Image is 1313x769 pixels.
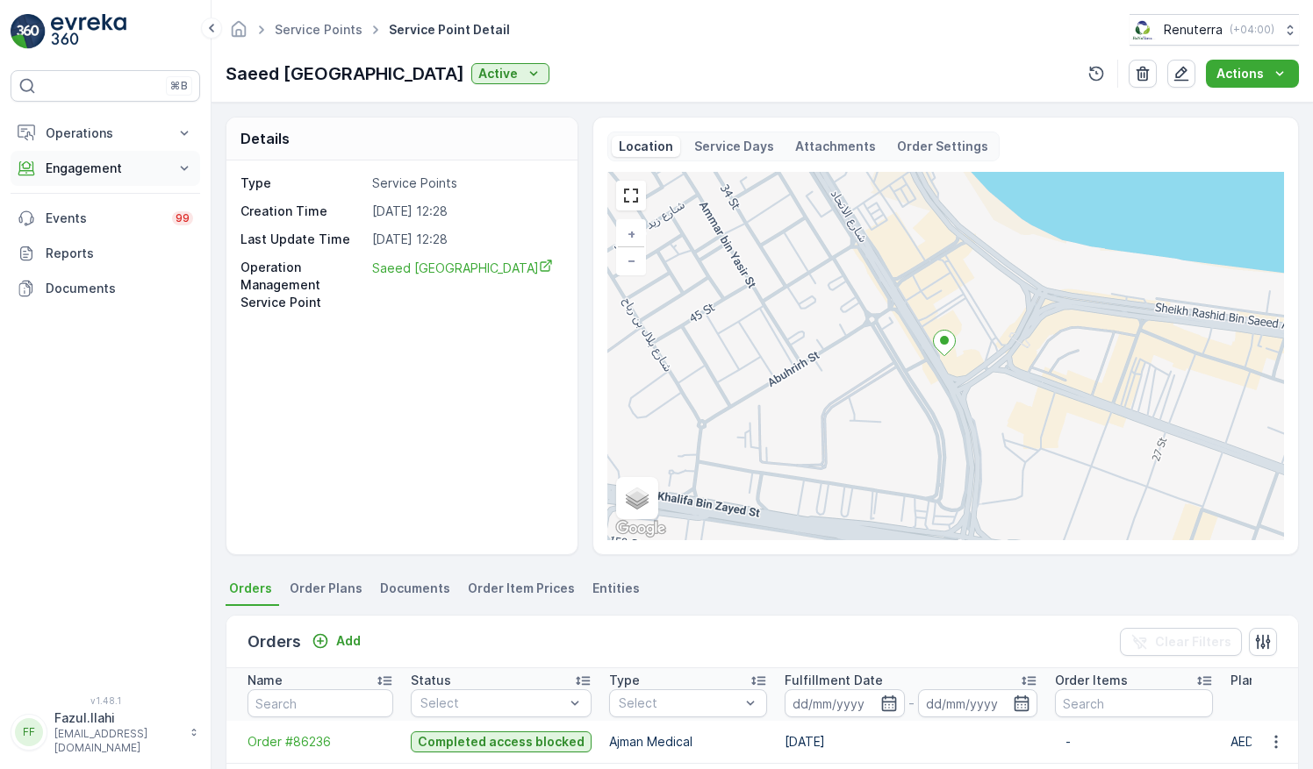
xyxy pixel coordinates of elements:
[1065,733,1202,751] p: -
[372,203,559,220] p: [DATE] 12:28
[897,138,988,155] p: Order Settings
[785,689,905,717] input: dd/mm/yyyy
[46,125,165,142] p: Operations
[471,63,549,84] button: Active
[618,479,656,517] a: Layers
[275,22,362,37] a: Service Points
[1055,689,1213,717] input: Search
[11,709,200,755] button: FFFazul.Ilahi[EMAIL_ADDRESS][DOMAIN_NAME]
[612,517,670,540] img: Google
[785,672,883,689] p: Fulfillment Date
[600,721,776,764] td: Ajman Medical
[248,672,283,689] p: Name
[619,138,673,155] p: Location
[1130,14,1299,46] button: Renuterra(+04:00)
[248,689,393,717] input: Search
[226,61,464,87] p: Saeed [GEOGRAPHIC_DATA]
[795,138,876,155] p: Attachments
[240,259,365,311] p: Operation Management Service Point
[46,160,165,177] p: Engagement
[380,580,450,597] span: Documents
[46,280,193,297] p: Documents
[618,221,644,247] a: Zoom In
[1164,21,1223,39] p: Renuterra
[628,226,635,241] span: +
[619,694,740,712] p: Select
[1130,20,1157,39] img: Screenshot_2024-07-26_at_13.33.01.png
[15,718,43,746] div: FF
[411,731,592,752] button: Completed access blocked
[51,14,126,49] img: logo_light-DOdMpM7g.png
[618,247,644,274] a: Zoom Out
[609,672,640,689] p: Type
[776,721,1046,764] td: [DATE]
[46,210,161,227] p: Events
[170,79,188,93] p: ⌘B
[1155,633,1231,651] p: Clear Filters
[468,580,575,597] span: Order Item Prices
[240,174,365,192] p: Type
[54,727,181,755] p: [EMAIL_ADDRESS][DOMAIN_NAME]
[248,733,393,751] a: Order #86236
[372,260,553,275] span: Saeed [GEOGRAPHIC_DATA]
[478,65,518,82] p: Active
[11,201,200,236] a: Events99
[908,693,915,714] p: -
[420,694,564,712] p: Select
[240,203,365,220] p: Creation Time
[11,116,200,151] button: Operations
[1206,60,1299,88] button: Actions
[248,630,301,654] p: Orders
[11,151,200,186] button: Engagement
[618,182,644,209] a: View Fullscreen
[1216,65,1264,82] p: Actions
[592,580,640,597] span: Entities
[46,245,193,262] p: Reports
[229,580,272,597] span: Orders
[11,695,200,706] span: v 1.48.1
[372,231,559,248] p: [DATE] 12:28
[176,211,190,225] p: 99
[54,709,181,727] p: Fazul.Ilahi
[1230,23,1274,37] p: ( +04:00 )
[918,689,1038,717] input: dd/mm/yyyy
[240,128,290,149] p: Details
[385,21,513,39] span: Service Point Detail
[372,259,559,311] a: Saeed Al Shaali Medical Center
[1230,734,1281,749] span: AED0.00
[11,236,200,271] a: Reports
[11,271,200,306] a: Documents
[694,138,774,155] p: Service Days
[11,14,46,49] img: logo
[372,174,559,192] p: Service Points
[411,672,451,689] p: Status
[290,580,362,597] span: Order Plans
[1055,672,1128,689] p: Order Items
[305,630,368,652] button: Add
[418,733,585,751] p: Completed access blocked
[336,632,361,650] p: Add
[612,517,670,540] a: Open this area in Google Maps (opens a new window)
[1230,672,1313,689] p: Planned Price
[628,253,636,267] span: −
[1120,628,1242,656] button: Clear Filters
[229,26,248,41] a: Homepage
[240,231,365,248] p: Last Update Time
